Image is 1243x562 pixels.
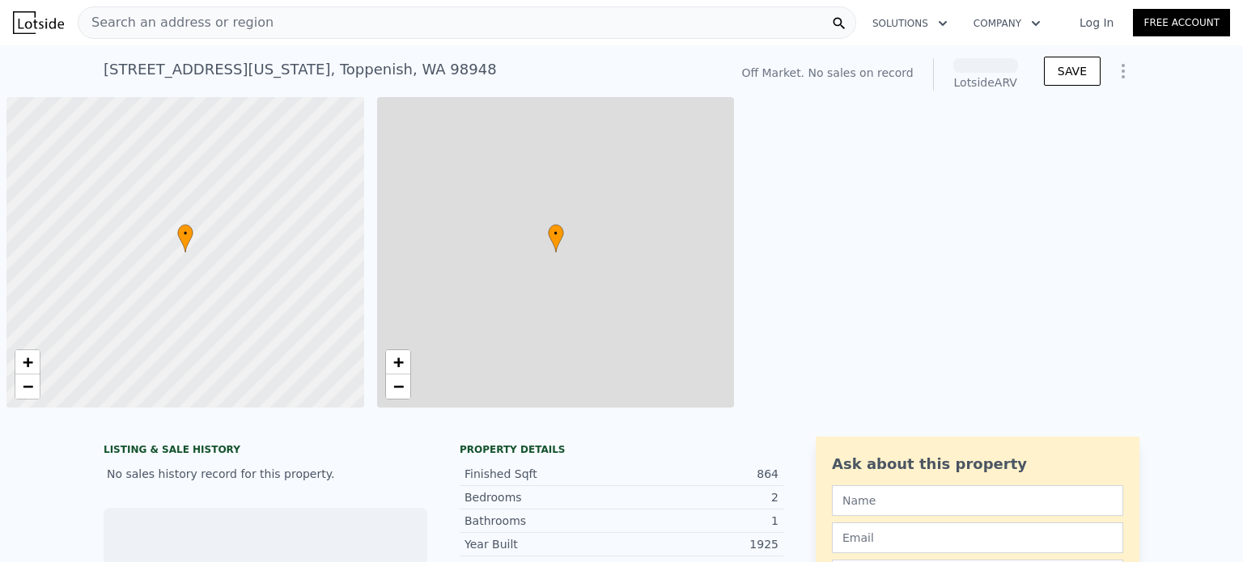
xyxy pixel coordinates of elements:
[548,226,564,241] span: •
[392,352,403,372] span: +
[15,350,40,374] a: Zoom in
[465,489,621,505] div: Bedrooms
[621,536,778,552] div: 1925
[460,443,783,456] div: Property details
[548,224,564,252] div: •
[386,374,410,399] a: Zoom out
[392,376,403,396] span: −
[78,13,274,32] span: Search an address or region
[961,9,1054,38] button: Company
[104,459,427,488] div: No sales history record for this property.
[386,350,410,374] a: Zoom in
[953,74,1018,91] div: Lotside ARV
[832,522,1123,553] input: Email
[177,224,193,252] div: •
[465,536,621,552] div: Year Built
[621,489,778,505] div: 2
[23,352,33,372] span: +
[621,466,778,482] div: 864
[741,65,913,81] div: Off Market. No sales on record
[1133,9,1230,36] a: Free Account
[15,374,40,399] a: Zoom out
[177,226,193,241] span: •
[1060,15,1133,31] a: Log In
[23,376,33,396] span: −
[13,11,64,34] img: Lotside
[104,443,427,459] div: LISTING & SALE HISTORY
[859,9,961,38] button: Solutions
[1044,57,1101,86] button: SAVE
[832,453,1123,475] div: Ask about this property
[621,513,778,529] div: 1
[465,466,621,482] div: Finished Sqft
[465,513,621,529] div: Bathrooms
[104,58,497,81] div: [STREET_ADDRESS][US_STATE] , Toppenish , WA 98948
[1107,55,1139,87] button: Show Options
[832,485,1123,516] input: Name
